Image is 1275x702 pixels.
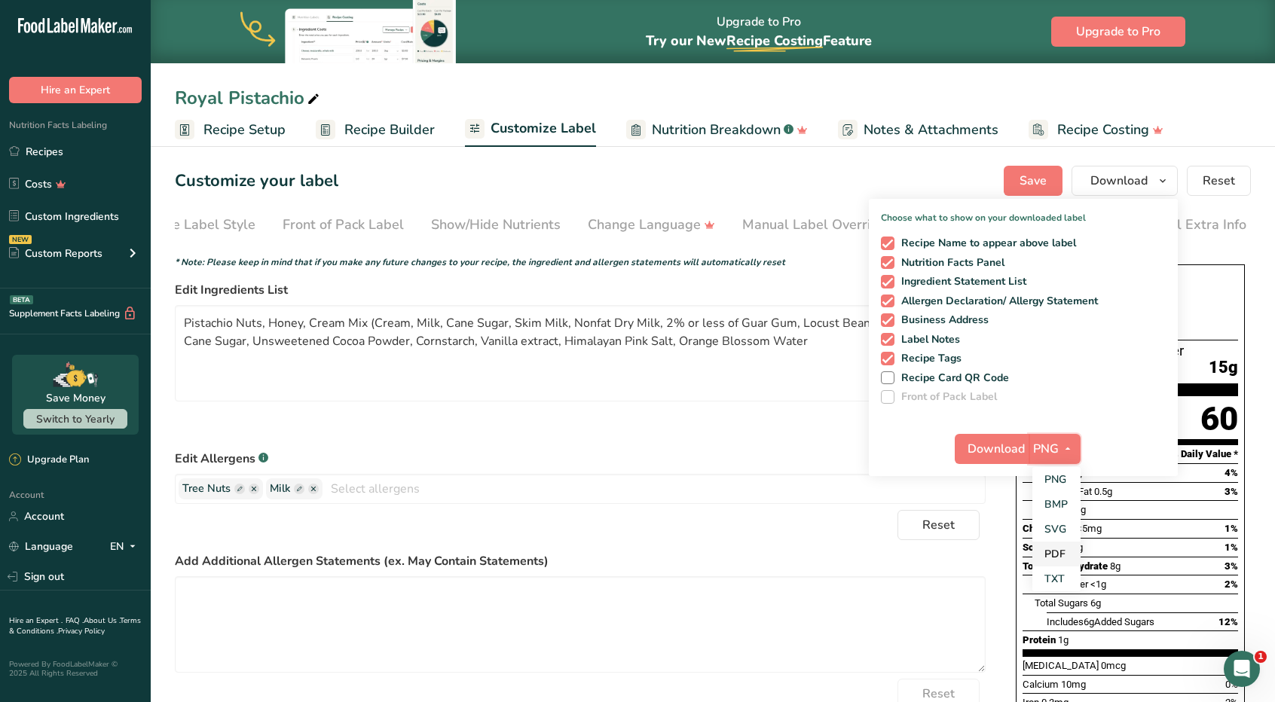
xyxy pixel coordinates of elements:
[344,120,435,140] span: Recipe Builder
[1187,166,1251,196] button: Reset
[1209,359,1238,377] span: 15g
[1225,467,1238,478] span: 4%
[742,215,900,235] div: Manual Label Override
[9,533,73,560] a: Language
[203,120,286,140] span: Recipe Setup
[652,120,781,140] span: Nutrition Breakdown
[626,113,808,147] a: Nutrition Breakdown
[283,215,404,235] div: Front of Pack Label
[84,615,120,626] a: About Us .
[1146,215,1246,235] div: Label Extra Info
[1225,560,1238,572] span: 3%
[1075,504,1086,515] span: 0g
[1032,542,1081,566] a: PDF
[323,477,985,500] input: Select allergens
[1023,542,1056,553] span: Sodium
[175,552,986,570] label: Add Additional Allergen Statements (ex. May Contain Statements)
[36,412,115,426] span: Switch to Yearly
[46,390,105,406] div: Save Money
[1032,566,1081,591] a: TXT
[1023,634,1056,646] span: Protein
[134,215,255,235] div: Choose Label Style
[9,246,102,261] div: Custom Reports
[894,313,989,327] span: Business Address
[864,120,998,140] span: Notes & Attachments
[894,295,1099,308] span: Allergen Declaration/ Allergy Statement
[1058,634,1069,646] span: 1g
[1061,679,1086,690] span: 10mg
[894,275,1027,288] span: Ingredient Statement List
[1094,486,1112,497] span: 0.5g
[1224,651,1260,687] iframe: Intercom live chat
[1218,616,1238,627] span: 12%
[869,199,1178,224] p: Choose what to show on your downloaded label
[1200,399,1238,439] div: 60
[491,118,596,139] span: Customize Label
[894,256,1005,270] span: Nutrition Facts Panel
[1101,660,1126,671] span: 0mcg
[1032,492,1081,517] a: BMP
[175,84,323,111] div: Royal Pistachio
[894,371,1010,385] span: Recipe Card QR Code
[894,390,998,404] span: Front of Pack Label
[646,32,872,50] span: Try our New Feature
[1076,23,1160,41] span: Upgrade to Pro
[110,538,142,556] div: EN
[1084,616,1094,627] span: 6g
[10,295,33,304] div: BETA
[1023,660,1099,671] span: [MEDICAL_DATA]
[588,215,715,235] div: Change Language
[1077,523,1102,534] span: <5mg
[316,113,435,147] a: Recipe Builder
[1023,560,1108,572] span: Total Carbohydrate
[726,32,823,50] span: Recipe Costing
[182,481,231,497] span: Tree Nuts
[922,516,955,534] span: Reset
[1023,679,1059,690] span: Calcium
[1035,597,1088,609] span: Total Sugars
[894,237,1077,250] span: Recipe Name to appear above label
[9,660,142,678] div: Powered By FoodLabelMaker © 2025 All Rights Reserved
[897,510,980,540] button: Reset
[955,434,1029,464] button: Download
[9,615,141,636] a: Terms & Conditions .
[66,615,84,626] a: FAQ .
[9,77,142,103] button: Hire an Expert
[1057,120,1149,140] span: Recipe Costing
[1047,616,1154,627] span: Includes Added Sugars
[1090,578,1106,590] span: <1g
[1090,597,1101,609] span: 6g
[1225,523,1238,534] span: 1%
[1072,166,1178,196] button: Download
[894,352,962,365] span: Recipe Tags
[1090,172,1148,190] span: Download
[175,450,986,468] label: Edit Allergens
[1225,679,1238,690] span: 0%
[1032,517,1081,542] a: SVG
[175,169,338,194] h1: Customize your label
[9,453,89,468] div: Upgrade Plan
[894,333,961,346] span: Label Notes
[1020,172,1047,190] span: Save
[175,281,986,299] label: Edit Ingredients List
[1023,523,1075,534] span: Cholesterol
[175,256,785,268] i: * Note: Please keep in mind that if you make any future changes to your recipe, the ingredient an...
[9,615,63,626] a: Hire an Expert .
[1225,578,1238,590] span: 2%
[175,113,286,147] a: Recipe Setup
[646,1,872,63] div: Upgrade to Pro
[1255,651,1267,663] span: 1
[1225,486,1238,497] span: 3%
[58,626,105,636] a: Privacy Policy
[1110,560,1121,572] span: 8g
[838,113,998,147] a: Notes & Attachments
[1004,166,1062,196] button: Save
[23,409,127,429] button: Switch to Yearly
[1029,113,1163,147] a: Recipe Costing
[1051,17,1185,47] button: Upgrade to Pro
[9,235,32,244] div: NEW
[270,481,290,497] span: Milk
[465,111,596,148] a: Customize Label
[1225,542,1238,553] span: 1%
[431,215,561,235] div: Show/Hide Nutrients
